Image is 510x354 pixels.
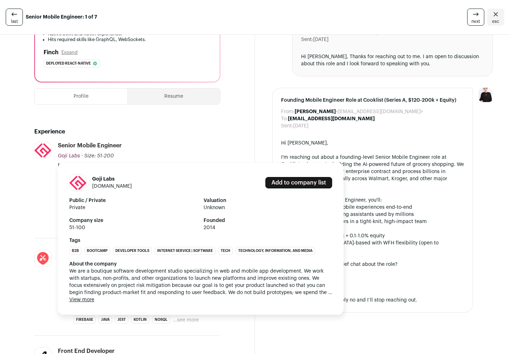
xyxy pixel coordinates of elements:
[313,36,329,43] dd: [DATE]
[281,140,464,304] div: Hi [PERSON_NAME], I'm reaching out about a founding-level Senior Mobile Engineer role at Cooklist...
[61,50,77,55] button: Expand
[295,108,423,115] dd: <[EMAIL_ADDRESS][DOMAIN_NAME]>
[6,9,23,26] a: last
[35,250,51,267] img: 30f2d7c96d74c59bb225f22fd607278207284c290477e370201cad183887230c.jpg
[281,108,295,115] dt: From:
[218,247,233,255] li: Tech
[69,296,94,303] button: View more
[69,204,198,211] span: Private
[173,317,199,324] button: ...see more
[301,53,484,67] div: Hi [PERSON_NAME], Thanks for reaching out to me. I am open to discussion about this role and I lo...
[34,127,220,136] h2: Experience
[92,176,132,183] h1: Goji Labs
[35,88,127,104] button: Profile
[204,224,332,231] span: 2014
[26,14,97,21] strong: Senior Mobile Engineer: 1 of 7
[301,36,313,43] dt: Sent:
[58,142,122,150] div: Senior Mobile Engineer
[69,268,332,296] span: We are a boutique software development studio specializing in web and mobile app development. We ...
[295,109,336,114] b: [PERSON_NAME]
[46,60,91,67] span: Deployed react-native
[204,217,332,224] strong: Founded
[288,116,375,121] b: [EMAIL_ADDRESS][DOMAIN_NAME]
[84,247,110,255] li: Bootcamp
[69,237,332,244] strong: Tags
[99,316,112,324] li: Java
[471,19,480,24] span: next
[281,122,293,130] dt: Sent:
[113,247,152,255] li: Developer Tools
[115,316,128,324] li: Jest
[69,217,198,224] strong: Company size
[128,88,220,104] button: Resume
[69,197,198,204] strong: Public / Private
[281,115,288,122] dt: To:
[487,9,504,26] a: Close
[70,176,86,190] img: b4c0efe800416f835495c331bf0e81a713bbe38daba1eae1c93a2f8daf18229d.jpg
[281,97,464,104] span: Founding Mobile Engineer Role at Cooklist (Series A, $120-200k + Equity)
[69,247,81,255] li: B2B
[293,122,309,130] dd: [DATE]
[265,177,332,188] a: Add to company list
[467,9,484,26] a: next
[48,37,211,42] li: Hits required skills like GraphQL, WebSockets.
[11,19,18,24] span: last
[44,48,59,57] h2: Finch
[152,316,170,324] li: NoSQL
[92,184,132,189] a: [DOMAIN_NAME]
[204,204,332,211] span: Unknown
[155,247,215,255] li: Internet Service | Software
[131,316,149,324] li: Kotlin
[69,224,198,231] span: 51-100
[81,153,114,158] span: · Size: 51-200
[492,19,499,24] span: esc
[58,153,80,158] span: Goji Labs
[69,261,332,268] div: About the company
[35,143,51,157] img: b4c0efe800416f835495c331bf0e81a713bbe38daba1eae1c93a2f8daf18229d.jpg
[74,316,96,324] li: Firebase
[204,197,332,204] strong: Valuation
[236,247,315,255] li: Technology, Information, and Media
[479,88,493,102] img: 9240684-medium_jpg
